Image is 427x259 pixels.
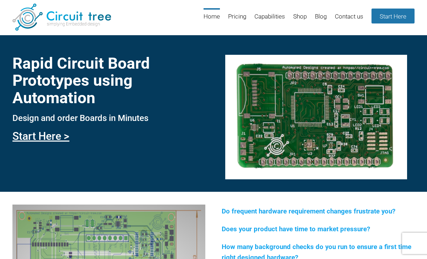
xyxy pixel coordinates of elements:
[12,113,205,123] h3: Design and order Boards in Minutes
[222,225,370,233] span: Does your product have time to market pressure?
[293,8,307,31] a: Shop
[254,8,285,31] a: Capabilities
[228,8,246,31] a: Pricing
[222,207,395,215] span: Do frequent hardware requirement changes frustrate you?
[12,130,69,142] a: Start Here >
[315,8,327,31] a: Blog
[371,9,415,23] a: Start Here
[335,8,363,31] a: Contact us
[204,8,220,31] a: Home
[12,55,205,106] h1: Rapid Circuit Board Prototypes using Automation
[12,4,111,31] img: Circuit Tree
